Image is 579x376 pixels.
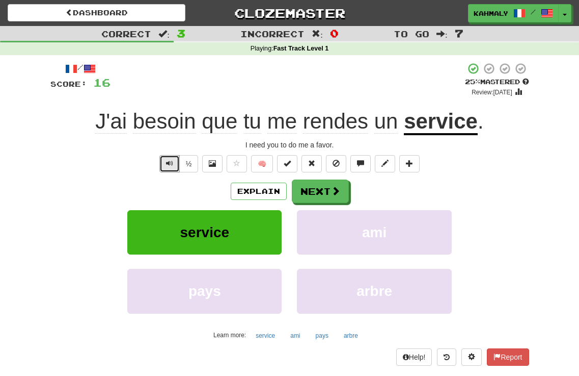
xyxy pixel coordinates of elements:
[375,155,395,172] button: Edit sentence (alt+d)
[531,8,536,15] span: /
[478,109,484,133] span: .
[202,155,223,172] button: Show image (alt+x)
[362,224,387,240] span: ami
[201,4,378,22] a: Clozemaster
[396,348,432,366] button: Help!
[301,155,322,172] button: Reset to 0% Mastered (alt+r)
[338,328,364,343] button: arbre
[374,109,398,134] span: un
[326,155,346,172] button: Ignore sentence (alt+i)
[250,328,281,343] button: service
[188,283,221,299] span: pays
[213,332,246,339] small: Learn more:
[179,155,199,172] button: ½
[297,210,451,255] button: ami
[157,155,199,172] div: Text-to-speech controls
[468,4,559,22] a: kahmaly /
[50,80,87,88] span: Score:
[231,183,287,200] button: Explain
[240,29,305,39] span: Incorrect
[177,27,185,39] span: 3
[50,140,529,150] div: I need you to do me a favor.
[251,155,273,172] button: 🧠
[394,29,429,39] span: To go
[312,30,323,38] span: :
[474,9,508,18] span: kahmaly
[180,224,230,240] span: service
[273,45,329,52] strong: Fast Track Level 1
[95,109,127,134] span: J'ai
[285,328,306,343] button: ami
[404,109,478,135] u: service
[292,180,349,203] button: Next
[202,109,237,134] span: que
[437,348,456,366] button: Round history (alt+y)
[133,109,196,134] span: besoin
[277,155,297,172] button: Set this sentence to 100% Mastered (alt+m)
[303,109,368,134] span: rendes
[330,27,339,39] span: 0
[50,62,111,75] div: /
[436,30,448,38] span: :
[455,27,463,39] span: 7
[8,4,185,21] a: Dashboard
[297,269,451,313] button: arbre
[158,30,170,38] span: :
[101,29,151,39] span: Correct
[227,155,247,172] button: Favorite sentence (alt+f)
[159,155,180,172] button: Play sentence audio (ctl+space)
[465,78,480,86] span: 25 %
[127,210,282,255] button: service
[350,155,371,172] button: Discuss sentence (alt+u)
[310,328,334,343] button: pays
[93,76,111,89] span: 16
[465,78,529,87] div: Mastered
[399,155,420,172] button: Add to collection (alt+a)
[472,89,512,96] small: Review: [DATE]
[487,348,529,366] button: Report
[356,283,392,299] span: arbre
[127,269,282,313] button: pays
[243,109,261,134] span: tu
[267,109,297,134] span: me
